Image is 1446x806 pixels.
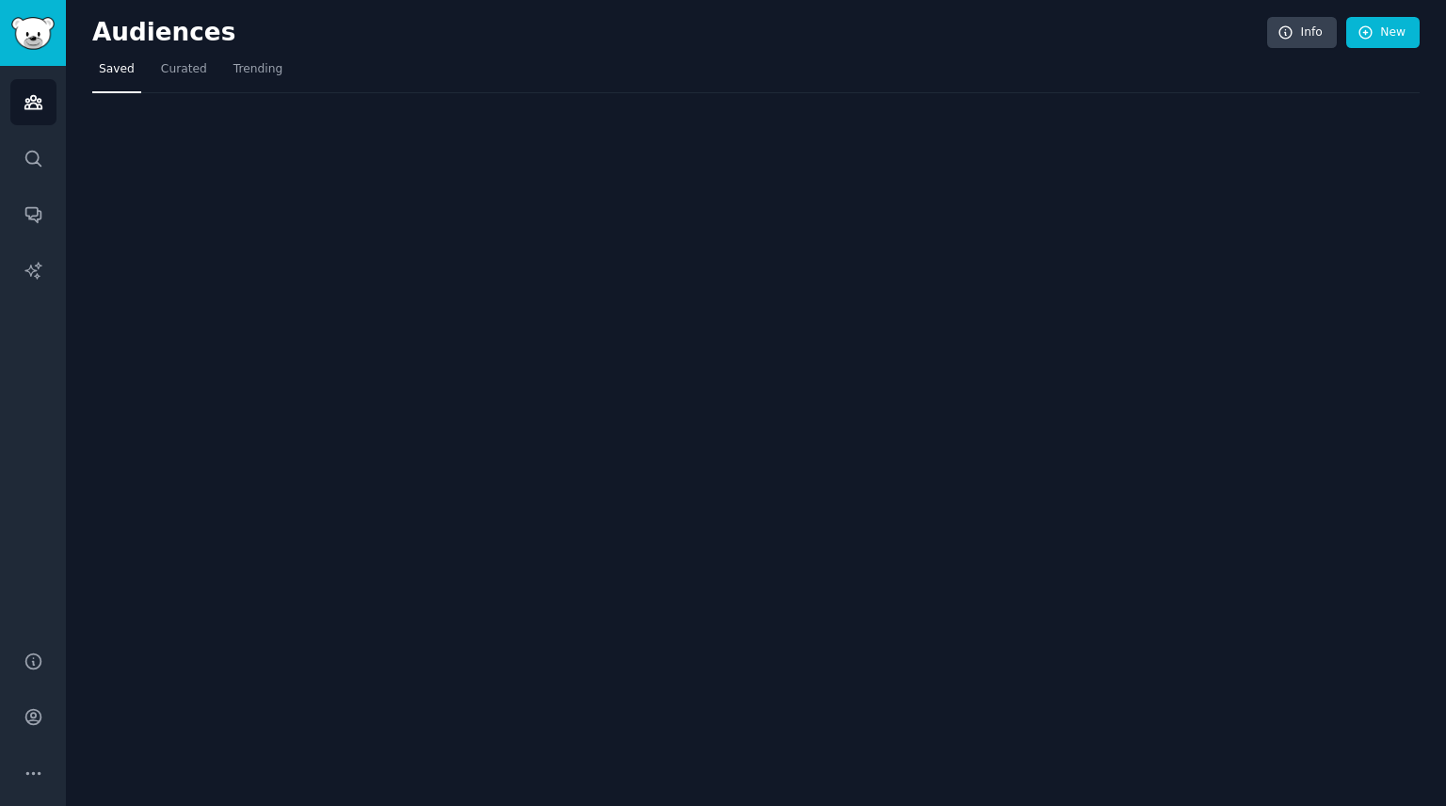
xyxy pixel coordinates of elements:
[11,17,55,50] img: GummySearch logo
[154,55,214,93] a: Curated
[233,61,282,78] span: Trending
[227,55,289,93] a: Trending
[1346,17,1420,49] a: New
[99,61,135,78] span: Saved
[92,18,1267,48] h2: Audiences
[1267,17,1337,49] a: Info
[161,61,207,78] span: Curated
[92,55,141,93] a: Saved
